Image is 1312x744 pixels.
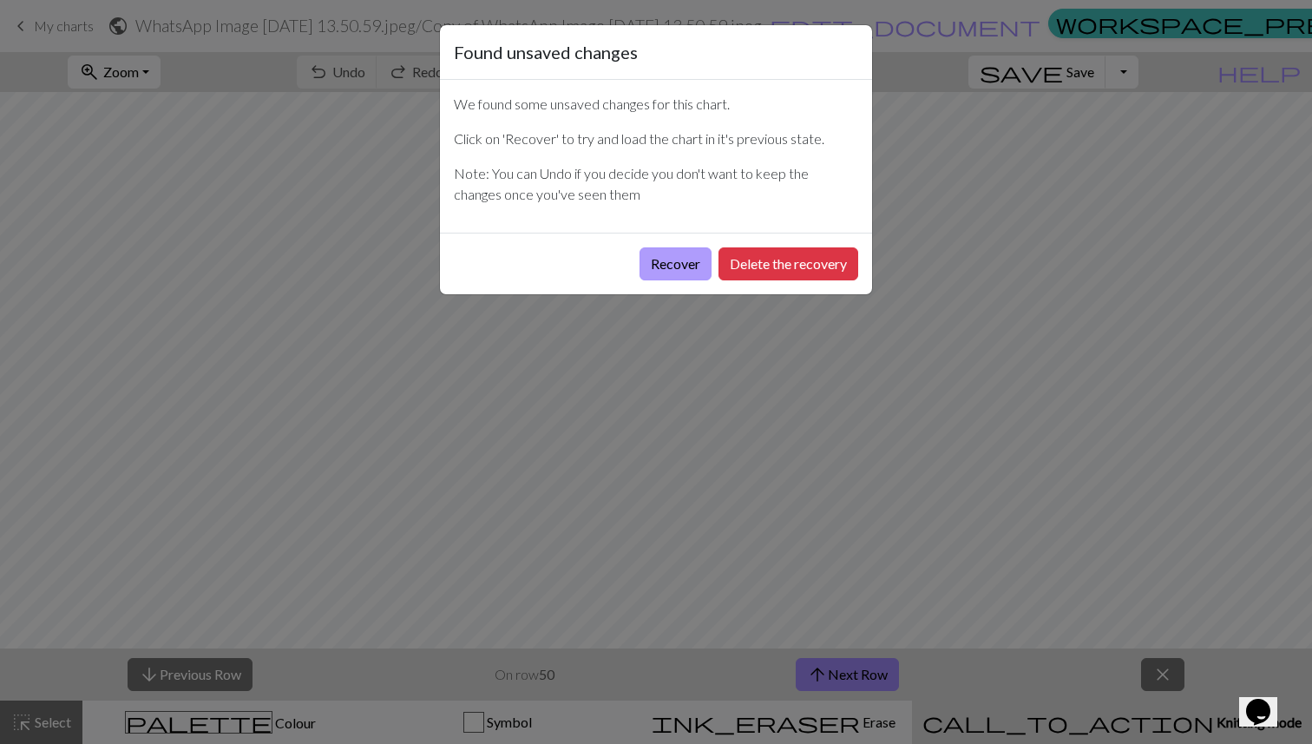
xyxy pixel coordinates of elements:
[454,94,858,115] p: We found some unsaved changes for this chart.
[718,247,858,280] button: Delete the recovery
[454,39,638,65] h5: Found unsaved changes
[454,163,858,205] p: Note: You can Undo if you decide you don't want to keep the changes once you've seen them
[640,247,712,280] button: Recover
[454,128,858,149] p: Click on 'Recover' to try and load the chart in it's previous state.
[1239,675,1295,727] iframe: chat widget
